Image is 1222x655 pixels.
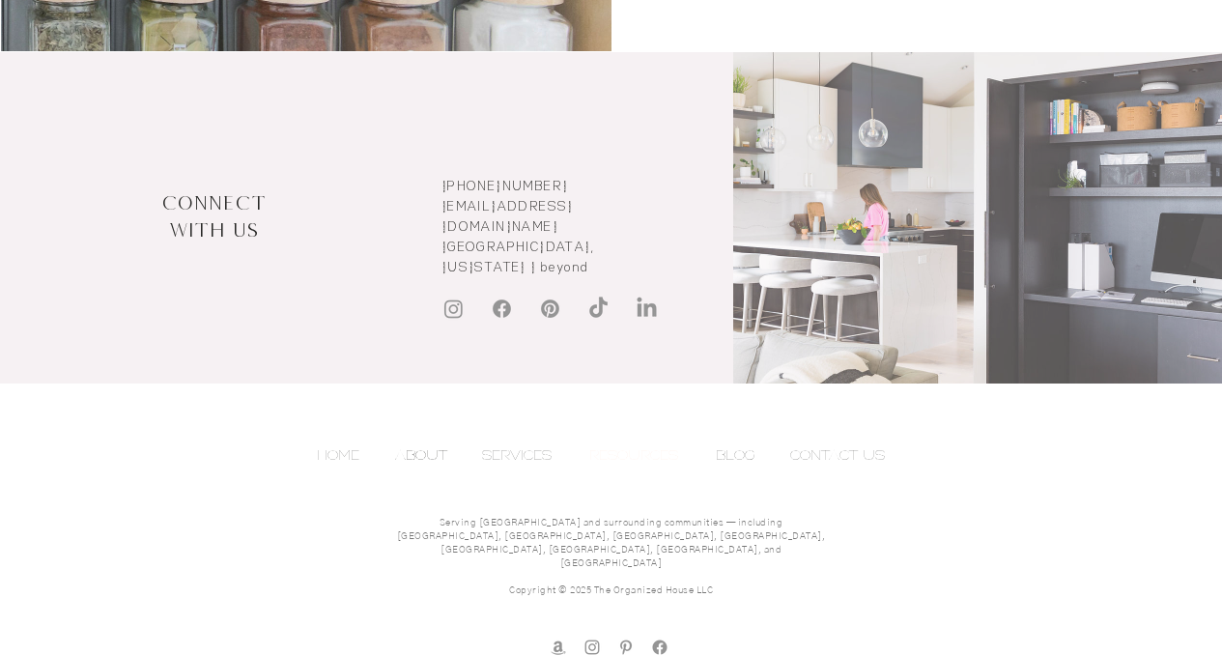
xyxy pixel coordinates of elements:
img: Q2untitled-7277-Enhanced-NR.jpg [733,52,1222,413]
img: Pinterest [538,297,562,321]
span: Serving [GEOGRAPHIC_DATA] and surrounding communities — including [GEOGRAPHIC_DATA], [GEOGRAPHIC_... [397,518,826,568]
ul: Social Bar [441,297,659,321]
a: ABOUT [385,441,472,470]
p: HOME [307,441,369,470]
span: Copyright © 2025 The Organized House LLC [509,585,713,595]
a: SERVICES [472,441,580,470]
span: [GEOGRAPHIC_DATA], [US_STATE] + beyond [441,238,594,275]
p: RESOURCES [580,441,688,470]
a: RESOURCES [580,441,706,470]
a: [EMAIL_ADDRESS][DOMAIN_NAME]​ [441,197,574,235]
img: Instagram [441,297,466,321]
span: [EMAIL_ADDRESS][DOMAIN_NAME] [441,197,574,235]
nav: Site [307,441,912,470]
span: Connect [161,191,267,214]
a: HOME [307,441,385,470]
p: CONTACT US [781,441,895,470]
img: Facebook [490,297,514,321]
a: CONTACT US [781,441,912,470]
img: TikTok [586,297,611,321]
p: ABOUT [385,441,457,470]
span: With Us [168,218,259,241]
a: BLOG [706,441,781,470]
img: LinkedIn [635,297,659,321]
p: BLOG [706,441,765,470]
p: SERVICES [472,441,561,470]
a: [PHONE_NUMBER] [441,177,569,194]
